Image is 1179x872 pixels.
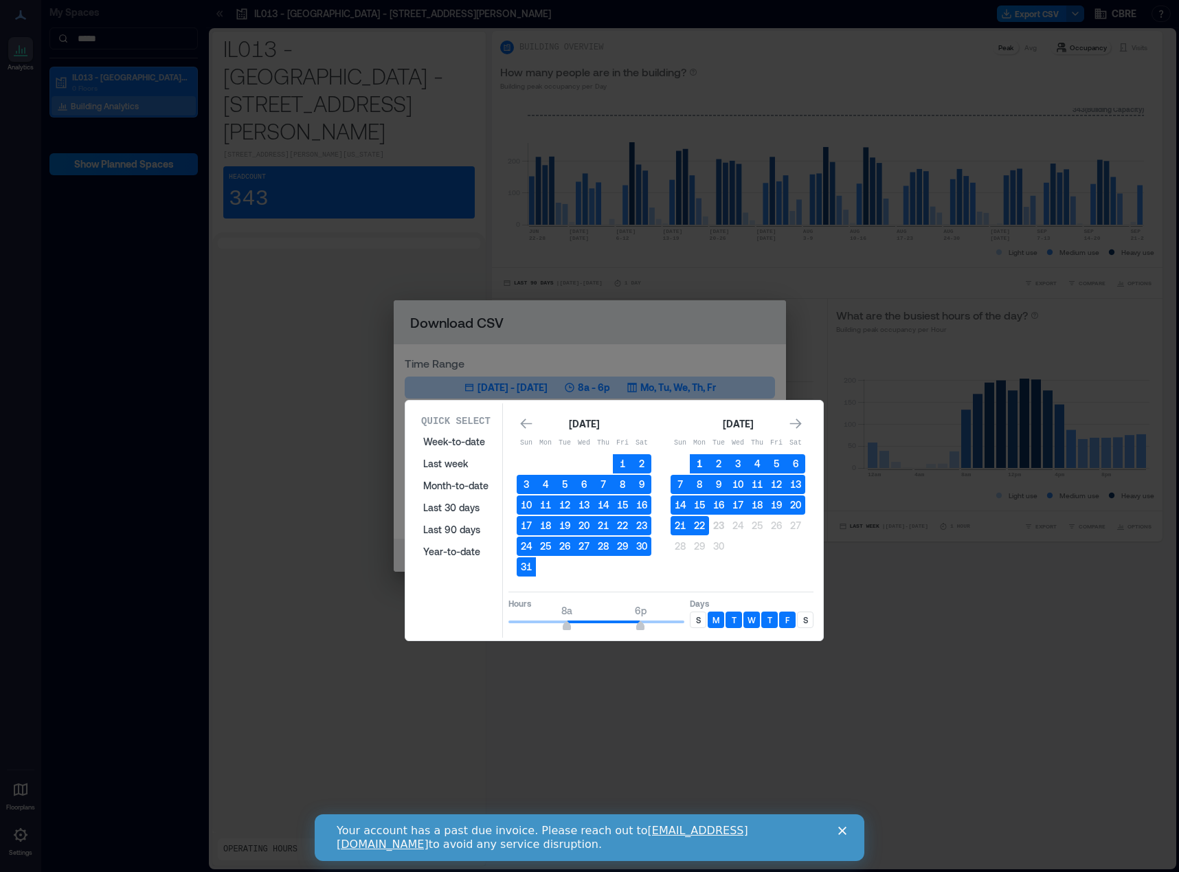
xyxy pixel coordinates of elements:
[786,414,805,434] button: Go to next month
[786,454,805,473] button: 6
[786,495,805,515] button: 20
[748,516,767,535] button: 25
[613,516,632,535] button: 22
[536,537,555,556] button: 25
[415,475,497,497] button: Month-to-date
[785,614,789,625] p: F
[803,614,808,625] p: S
[632,475,651,494] button: 9
[767,438,786,449] p: Fri
[732,614,737,625] p: T
[594,475,613,494] button: 7
[613,434,632,453] th: Friday
[594,438,613,449] p: Thu
[415,519,497,541] button: Last 90 days
[574,537,594,556] button: 27
[728,516,748,535] button: 24
[632,516,651,535] button: 23
[561,605,572,616] span: 8a
[690,495,709,515] button: 15
[748,495,767,515] button: 18
[690,438,709,449] p: Mon
[712,614,719,625] p: M
[517,475,536,494] button: 3
[690,454,709,473] button: 1
[517,537,536,556] button: 24
[709,434,728,453] th: Tuesday
[574,434,594,453] th: Wednesday
[709,438,728,449] p: Tue
[632,537,651,556] button: 30
[555,475,574,494] button: 5
[613,454,632,473] button: 1
[690,434,709,453] th: Monday
[594,495,613,515] button: 14
[709,475,728,494] button: 9
[517,516,536,535] button: 17
[671,475,690,494] button: 7
[536,434,555,453] th: Monday
[632,495,651,515] button: 16
[767,495,786,515] button: 19
[786,516,805,535] button: 27
[574,516,594,535] button: 20
[728,495,748,515] button: 17
[594,434,613,453] th: Thursday
[517,495,536,515] button: 10
[421,414,491,428] p: Quick Select
[574,438,594,449] p: Wed
[613,495,632,515] button: 15
[635,605,647,616] span: 6p
[574,495,594,515] button: 13
[517,557,536,577] button: 31
[508,598,684,609] p: Hours
[594,537,613,556] button: 28
[690,475,709,494] button: 8
[517,414,536,434] button: Go to previous month
[696,614,701,625] p: S
[555,516,574,535] button: 19
[671,537,690,556] button: 28
[536,495,555,515] button: 11
[415,497,497,519] button: Last 30 days
[709,495,728,515] button: 16
[748,475,767,494] button: 11
[632,434,651,453] th: Saturday
[786,475,805,494] button: 13
[613,475,632,494] button: 8
[767,475,786,494] button: 12
[555,434,574,453] th: Tuesday
[709,516,728,535] button: 23
[690,598,813,609] p: Days
[786,434,805,453] th: Saturday
[767,454,786,473] button: 5
[767,516,786,535] button: 26
[767,434,786,453] th: Friday
[594,516,613,535] button: 21
[728,434,748,453] th: Wednesday
[574,475,594,494] button: 6
[709,454,728,473] button: 2
[728,438,748,449] p: Wed
[632,438,651,449] p: Sat
[415,453,497,475] button: Last week
[555,438,574,449] p: Tue
[632,454,651,473] button: 2
[536,475,555,494] button: 4
[671,516,690,535] button: 21
[728,454,748,473] button: 3
[415,431,497,453] button: Week-to-date
[748,614,756,625] p: W
[690,537,709,556] button: 29
[613,537,632,556] button: 29
[536,438,555,449] p: Mon
[517,434,536,453] th: Sunday
[671,495,690,515] button: 14
[555,495,574,515] button: 12
[536,516,555,535] button: 18
[748,454,767,473] button: 4
[517,438,536,449] p: Sun
[690,516,709,535] button: 22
